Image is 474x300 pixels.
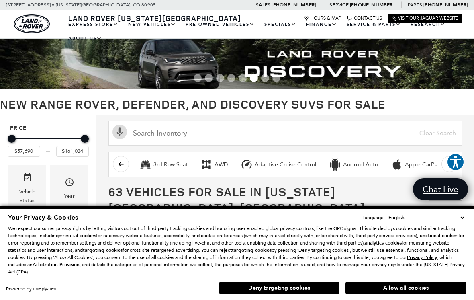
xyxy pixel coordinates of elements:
a: New Vehicles [123,17,181,31]
span: Your Privacy & Cookies [8,213,78,222]
button: scroll right [441,156,458,172]
input: Search Inventory [108,121,462,146]
div: Apple CarPlay [391,158,403,171]
strong: Arbitration Provision [33,261,80,268]
a: Visit Our Jaguar Website [392,16,458,21]
span: Chat Live [419,184,462,195]
div: AWD [215,161,228,168]
h5: Price [10,125,86,132]
button: AWDAWD [196,156,232,173]
p: We respect consumer privacy rights by letting visitors opt out of third-party tracking cookies an... [8,225,466,275]
span: Sales [256,2,270,8]
a: EXPRESS STORE [63,17,123,31]
button: Adaptive Cruise ControlAdaptive Cruise Control [236,156,321,173]
button: Apple CarPlayApple CarPlay [386,156,445,173]
div: Powered by [6,286,56,292]
a: Research [406,17,450,31]
aside: Accessibility Help Desk [447,153,464,173]
div: Price [8,132,89,156]
span: Service [329,2,348,8]
strong: analytics cookies [365,240,402,246]
div: 3rd Row Seat [139,158,151,171]
a: Pre-Owned Vehicles [181,17,259,31]
button: 3rd Row Seat3rd Row Seat [135,156,192,173]
button: Explore your accessibility options [447,153,464,171]
a: Contact Us [347,16,382,21]
a: Land Rover [US_STATE][GEOGRAPHIC_DATA] [63,13,246,23]
a: land-rover [14,14,50,33]
div: Vehicle Status [14,187,40,205]
span: Vehicle [22,171,32,187]
nav: Main Navigation [63,17,462,45]
a: ComplyAuto [33,286,56,292]
span: Year [65,175,74,192]
div: Apple CarPlay [405,161,441,168]
button: scroll left [113,156,129,172]
a: About Us [63,31,107,45]
div: AWD [200,158,212,171]
button: Android AutoAndroid Auto [325,156,382,173]
div: Year [64,192,75,201]
div: Minimum Price [8,135,16,143]
span: Go to slide 8 [272,74,280,82]
button: Allow all cookies [345,282,466,294]
input: Minimum [8,146,40,156]
strong: targeting cookies [232,247,272,253]
img: Land Rover [14,14,50,33]
div: Maximum Price [81,135,89,143]
a: Finance [301,17,342,31]
span: Land Rover [US_STATE][GEOGRAPHIC_DATA] [68,13,241,23]
div: VehicleVehicle Status [8,165,46,211]
div: Android Auto [343,161,378,168]
span: Go to slide 2 [205,74,213,82]
span: Go to slide 1 [194,74,202,82]
strong: functional cookies [418,232,458,239]
a: [PHONE_NUMBER] [423,2,468,8]
input: Maximum [56,146,89,156]
div: Adaptive Cruise Control [241,158,253,171]
a: Service & Parts [342,17,406,31]
a: [STREET_ADDRESS] • [US_STATE][GEOGRAPHIC_DATA], CO 80905 [6,2,156,8]
span: Go to slide 5 [239,74,247,82]
div: YearYear [50,165,88,211]
a: [PHONE_NUMBER] [272,2,316,8]
u: Privacy Policy [407,254,437,261]
svg: Click to toggle on voice search [112,125,127,139]
div: Android Auto [329,158,341,171]
a: Chat Live [413,178,468,200]
span: Parts [408,2,422,8]
span: Go to slide 6 [250,74,258,82]
div: 3rd Row Seat [153,161,188,168]
span: Go to slide 4 [227,74,235,82]
strong: essential cookies [59,232,96,239]
div: Language: [362,215,385,220]
span: Go to slide 3 [216,74,224,82]
span: Go to slide 7 [261,74,269,82]
a: Specials [259,17,301,31]
a: [PHONE_NUMBER] [350,2,394,8]
span: 63 Vehicles for Sale in [US_STATE][GEOGRAPHIC_DATA], [GEOGRAPHIC_DATA] [108,183,365,216]
a: Hours & Map [304,16,341,21]
div: Adaptive Cruise Control [255,161,316,168]
select: Language Select [386,214,466,222]
strong: targeting cookies [83,247,123,253]
button: Deny targeting cookies [219,282,339,294]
